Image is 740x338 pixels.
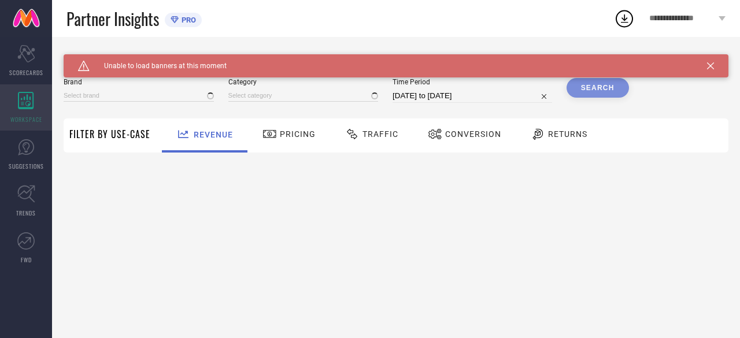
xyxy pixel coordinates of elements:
input: Select brand [64,90,214,102]
span: Conversion [445,129,501,139]
span: Unable to load banners at this moment [90,62,227,70]
input: Select time period [393,89,552,103]
span: SCORECARDS [9,68,43,77]
span: WORKSPACE [10,115,42,124]
span: Partner Insights [66,7,159,31]
span: FWD [21,255,32,264]
span: TRENDS [16,209,36,217]
input: Select category [228,90,379,102]
div: Open download list [614,8,635,29]
span: Returns [548,129,587,139]
span: SYSTEM WORKSPACE [64,54,144,64]
span: Revenue [194,130,233,139]
span: SUGGESTIONS [9,162,44,170]
span: Brand [64,78,214,86]
span: Time Period [393,78,552,86]
span: Category [228,78,379,86]
span: Pricing [280,129,316,139]
span: Filter By Use-Case [69,127,150,141]
span: Traffic [362,129,398,139]
span: PRO [179,16,196,24]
